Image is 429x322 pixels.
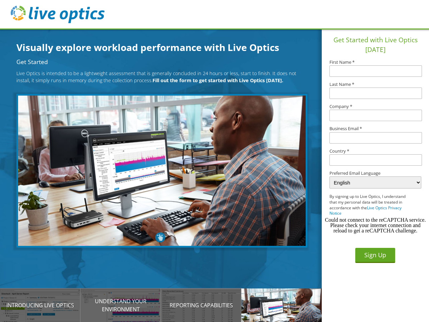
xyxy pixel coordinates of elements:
[329,205,402,216] a: Live Optics Privacy Notice
[329,194,412,216] p: By signing up to Live Optics, I understand that my personal data will be treated in accordance wi...
[152,77,283,84] b: Fill out the form to get started with Live Optics [DATE].
[324,217,426,233] div: Could not connect to the reCAPTCHA service. Please check your internet connection and reload to g...
[329,171,421,175] label: Preferred Email Language
[329,149,421,153] label: Country *
[324,35,426,55] h1: Get Started with Live Optics [DATE]
[16,40,311,54] h1: Visually explore workload performance with Live Optics
[161,301,241,309] p: Reporting Capabilities
[329,60,421,64] label: First Name *
[355,248,395,263] button: Sign Up
[329,82,421,87] label: Last Name *
[16,70,304,84] p: Live Optics is intended to be a lightweight assessment that is generally concluded in 24 hours or...
[80,297,161,313] p: Understand your environment
[16,59,304,65] h2: Get Started
[11,6,105,23] img: live_optics_svg.svg
[329,126,421,131] label: Business Email *
[329,104,421,109] label: Company *
[16,94,307,248] img: Get Started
